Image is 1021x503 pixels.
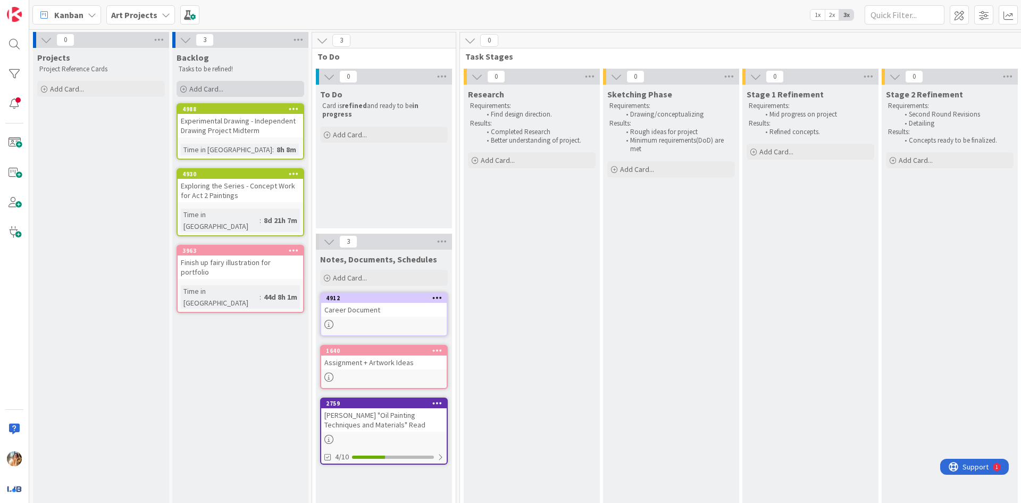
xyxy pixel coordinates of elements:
span: : [260,291,261,303]
span: 0 [766,70,784,83]
span: 3x [839,10,853,20]
div: 8h 8m [274,144,299,155]
span: Add Card... [759,147,793,156]
div: Experimental Drawing - Independent Drawing Project Midterm [178,114,303,137]
strong: refined [342,101,367,110]
span: To Do [317,51,442,62]
span: Add Card... [333,273,367,283]
div: Time in [GEOGRAPHIC_DATA] [181,285,260,309]
span: Backlog [177,52,209,63]
div: 44d 8h 1m [261,291,300,303]
div: 3963 [182,247,303,254]
span: Kanban [54,9,83,21]
div: Assignment + Artwork Ideas [321,356,447,369]
div: 3963 [178,246,303,255]
span: 1x [810,10,825,20]
span: 3 [332,34,350,47]
div: 4930 [178,169,303,179]
p: Results: [888,128,1011,136]
div: 8d 21h 7m [261,215,300,226]
div: Career Document [321,303,447,317]
div: Finish up fairy illustration for portfolio [178,255,303,279]
span: : [260,215,261,226]
span: 0 [480,34,498,47]
span: Add Card... [481,155,515,165]
span: Support [22,2,48,14]
p: Results: [470,119,593,128]
li: Refined concepts. [759,128,873,136]
span: 0 [487,70,505,83]
div: 4912 [321,293,447,303]
div: 4912Career Document [321,293,447,317]
div: 4912 [326,294,447,302]
span: Add Card... [899,155,933,165]
b: Art Projects [111,10,157,20]
li: Detailing [899,119,1012,128]
span: : [272,144,274,155]
div: Exploring the Series - Concept Work for Act 2 Paintings [178,179,303,202]
span: Stage 2 Refinement [886,89,963,100]
li: Completed Research [481,128,594,136]
div: 1640 [321,346,447,356]
span: To Do [320,89,342,100]
img: JF [7,451,22,466]
li: Find design direction. [481,110,594,119]
li: Drawing/conceptualizing [620,110,733,119]
span: 2x [825,10,839,20]
div: 4988 [182,105,303,113]
span: 0 [626,70,645,83]
span: Projects [37,52,70,63]
p: Requirements: [609,102,733,110]
span: Add Card... [620,164,654,174]
div: 2759 [321,399,447,408]
div: 1 [55,4,58,13]
li: Concepts ready to be finalized. [899,136,1012,145]
img: avatar [7,481,22,496]
div: 2759[PERSON_NAME] "Oil Painting Techniques and Materials" Read [321,399,447,432]
span: Research [468,89,504,100]
li: Minimum requirements(DoD) are met [620,136,733,154]
span: Add Card... [189,84,223,94]
span: Add Card... [333,130,367,139]
div: 4930 [182,170,303,178]
div: 1640 [326,347,447,354]
p: Requirements: [749,102,872,110]
span: Stage 1 Refinement [747,89,824,100]
p: Project Reference Cards [39,65,163,73]
span: 3 [196,34,214,46]
input: Quick Filter... [865,5,944,24]
div: 4988 [178,104,303,114]
span: Notes, Documents, Schedules [320,254,437,265]
li: Better understanding of project. [481,136,594,145]
span: Add Card... [50,84,84,94]
div: 1640Assignment + Artwork Ideas [321,346,447,369]
p: Results: [609,119,733,128]
p: Card is and ready to be [322,102,446,119]
div: Time in [GEOGRAPHIC_DATA] [181,209,260,232]
div: [PERSON_NAME] "Oil Painting Techniques and Materials" Read [321,408,447,432]
div: 4930Exploring the Series - Concept Work for Act 2 Paintings [178,169,303,202]
span: Sketching Phase [607,89,672,100]
li: Rough ideas for project [620,128,733,136]
p: Results: [749,119,872,128]
p: Tasks to be refined! [179,65,302,73]
p: Requirements: [470,102,593,110]
div: 4988Experimental Drawing - Independent Drawing Project Midterm [178,104,303,137]
div: 2759 [326,400,447,407]
div: 3963Finish up fairy illustration for portfolio [178,246,303,279]
strong: in progress [322,101,420,119]
img: Visit kanbanzone.com [7,7,22,22]
li: Mid progress on project [759,110,873,119]
li: Second Round Revisions [899,110,1012,119]
span: 0 [56,34,74,46]
span: 3 [339,235,357,248]
p: Requirements: [888,102,1011,110]
span: 4/10 [335,451,349,463]
div: Time in [GEOGRAPHIC_DATA] [181,144,272,155]
span: 0 [905,70,923,83]
span: 0 [339,70,357,83]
